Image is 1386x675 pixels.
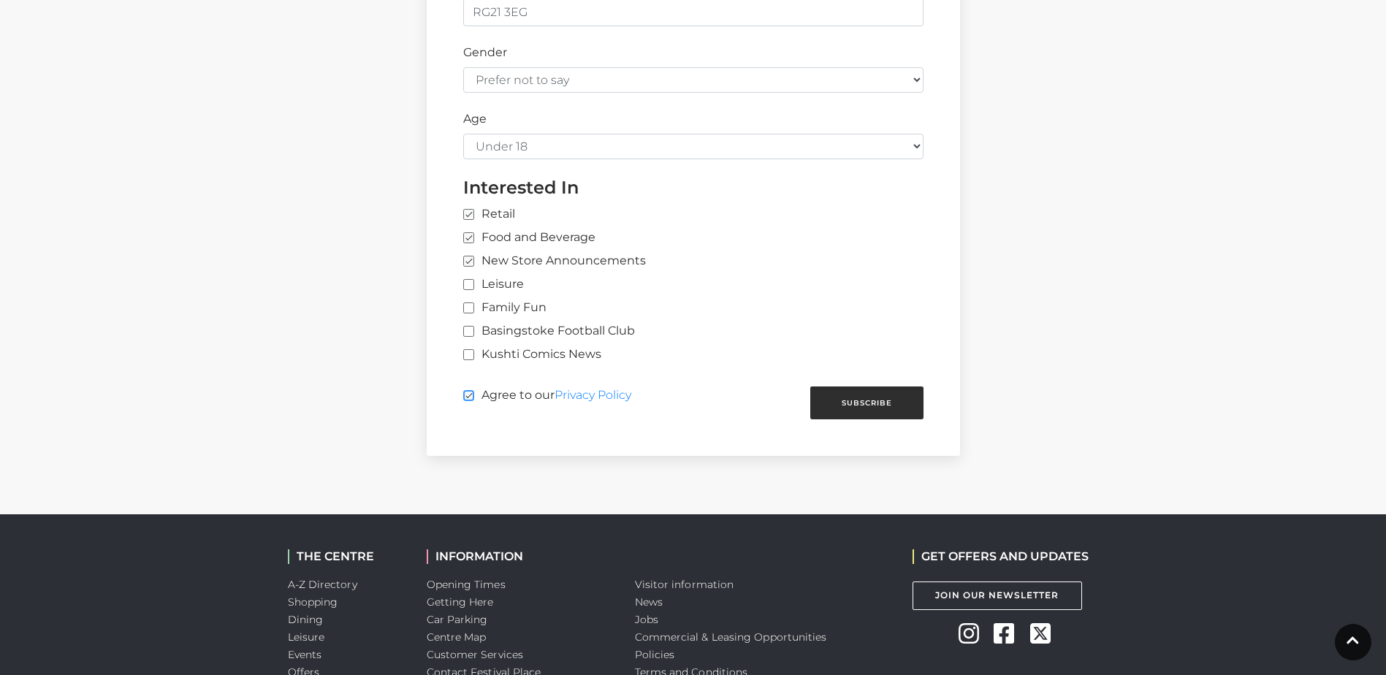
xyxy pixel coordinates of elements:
[463,110,487,128] label: Age
[635,630,827,644] a: Commercial & Leasing Opportunities
[463,252,646,270] label: New Store Announcements
[288,648,322,661] a: Events
[288,549,405,563] h2: THE CENTRE
[427,648,524,661] a: Customer Services
[427,549,613,563] h2: INFORMATION
[913,549,1089,563] h2: GET OFFERS AND UPDATES
[427,578,506,591] a: Opening Times
[463,346,601,363] label: Kushti Comics News
[635,595,663,609] a: News
[463,205,515,223] label: Retail
[635,648,675,661] a: Policies
[463,386,631,413] label: Agree to our
[555,388,631,402] a: Privacy Policy
[288,595,338,609] a: Shopping
[463,44,507,61] label: Gender
[427,630,487,644] a: Centre Map
[463,299,547,316] label: Family Fun
[427,595,494,609] a: Getting Here
[288,578,357,591] a: A-Z Directory
[463,177,924,198] h4: Interested In
[635,578,734,591] a: Visitor information
[288,613,324,626] a: Dining
[463,229,595,246] label: Food and Beverage
[427,613,488,626] a: Car Parking
[810,386,924,419] button: Subscribe
[635,613,658,626] a: Jobs
[463,322,635,340] label: Basingstoke Football Club
[463,275,524,293] label: Leisure
[913,581,1082,610] a: Join Our Newsletter
[288,630,325,644] a: Leisure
